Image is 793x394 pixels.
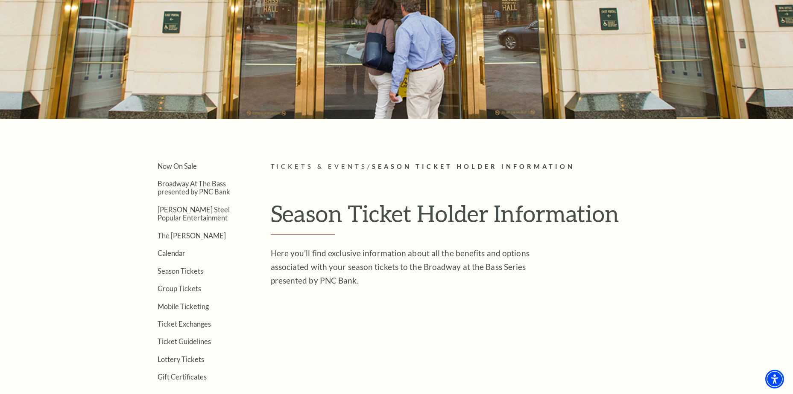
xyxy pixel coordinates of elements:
a: Calendar [158,249,185,257]
a: Mobile Ticketing [158,302,209,310]
p: Here you’ll find exclusive information about all the benefits and options associated with your se... [271,246,548,287]
a: Broadway At The Bass presented by PNC Bank [158,180,230,196]
a: Ticket Guidelines [158,337,211,345]
span: Season Ticket Holder Information [372,163,575,170]
a: [PERSON_NAME] Steel Popular Entertainment [158,206,230,222]
a: Lottery Tickets [158,355,204,363]
a: Gift Certificates [158,373,207,381]
span: Tickets & Events [271,163,368,170]
a: The [PERSON_NAME] [158,232,226,240]
p: / [271,162,661,172]
h1: Season Ticket Holder Information [271,200,661,235]
a: Now On Sale [158,162,197,170]
a: Group Tickets [158,284,201,293]
div: Accessibility Menu [765,370,784,388]
a: Season Tickets [158,267,203,275]
a: Ticket Exchanges [158,320,211,328]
